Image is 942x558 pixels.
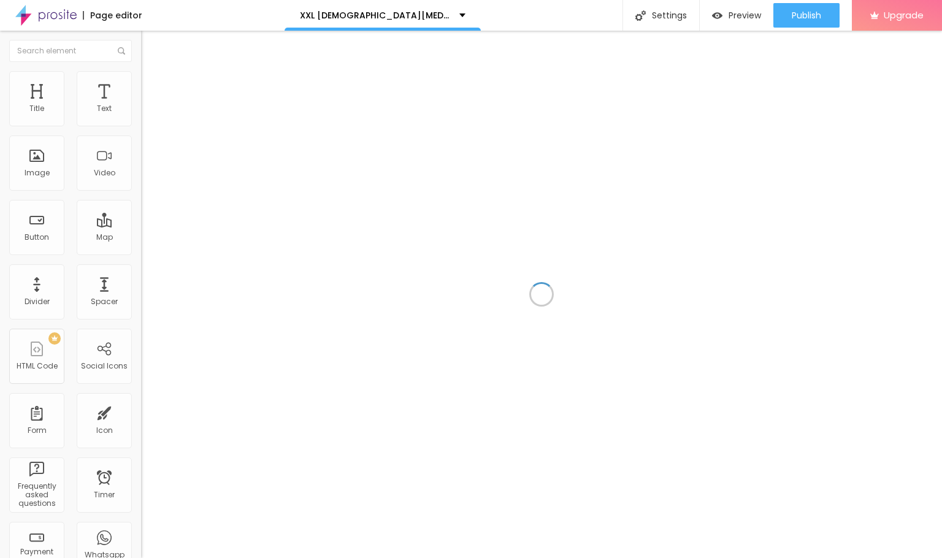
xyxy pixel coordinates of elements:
[12,482,61,508] div: Frequently asked questions
[712,10,722,21] img: view-1.svg
[635,10,646,21] img: Icone
[792,10,821,20] span: Publish
[91,297,118,306] div: Spacer
[9,40,132,62] input: Search element
[97,104,112,113] div: Text
[729,10,761,20] span: Preview
[25,169,50,177] div: Image
[25,233,49,242] div: Button
[773,3,840,28] button: Publish
[94,169,115,177] div: Video
[300,11,450,20] p: XXL [DEMOGRAPHIC_DATA][MEDICAL_DATA] Gummies Canada We Tested It For 90 Days "How To Buy"
[884,10,924,20] span: Upgrade
[29,104,44,113] div: Title
[96,233,113,242] div: Map
[28,426,47,435] div: Form
[83,11,142,20] div: Page editor
[81,362,128,370] div: Social Icons
[118,47,125,55] img: Icone
[94,491,115,499] div: Timer
[17,362,58,370] div: HTML Code
[25,297,50,306] div: Divider
[96,426,113,435] div: Icon
[700,3,773,28] button: Preview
